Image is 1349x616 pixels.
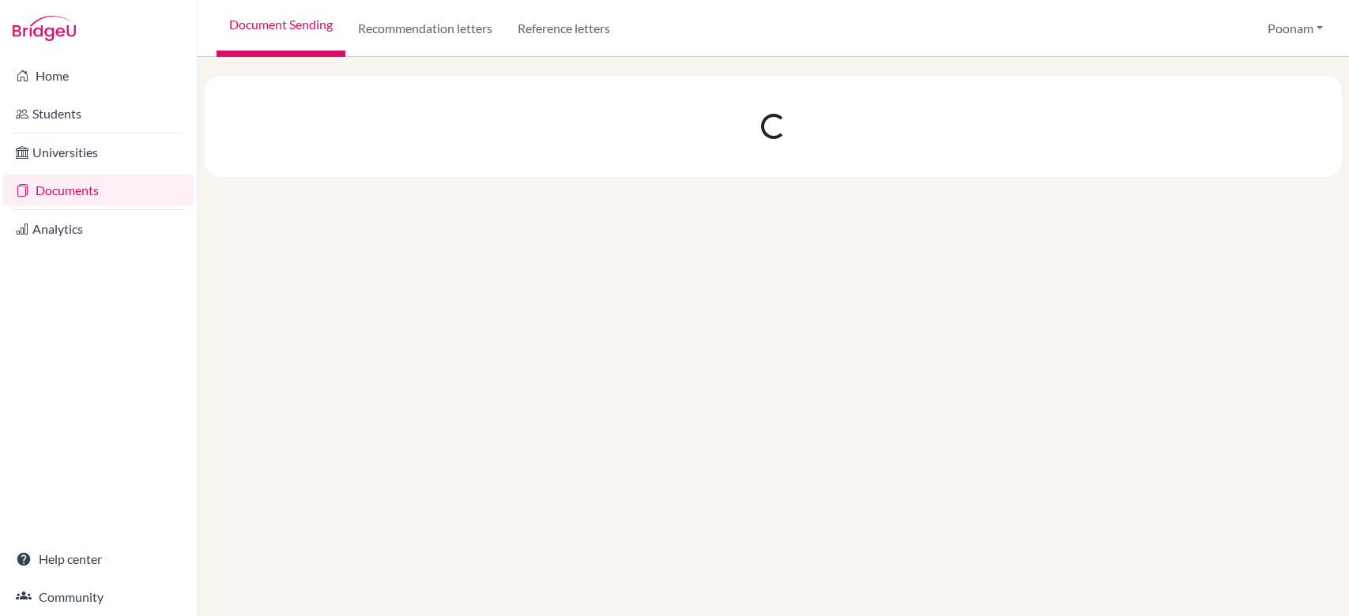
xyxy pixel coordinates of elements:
img: Bridge-U [13,16,76,41]
a: Students [3,98,194,130]
a: Documents [3,175,194,206]
a: Analytics [3,213,194,245]
a: Home [3,60,194,92]
button: Poonam [1260,13,1330,43]
a: Community [3,581,194,613]
a: Universities [3,137,194,168]
a: Help center [3,543,194,575]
